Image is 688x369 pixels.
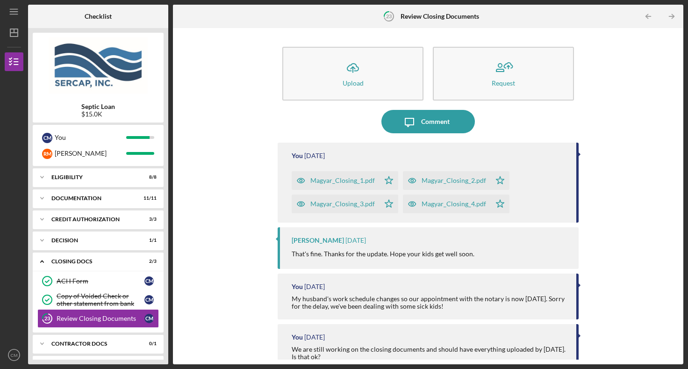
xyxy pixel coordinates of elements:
[403,171,509,190] button: Magyar_Closing_2.pdf
[57,315,144,322] div: Review Closing Documents
[51,217,133,222] div: CREDIT AUTHORIZATION
[55,145,126,161] div: [PERSON_NAME]
[57,277,144,285] div: ACH Form
[11,353,18,358] text: CM
[140,238,157,243] div: 1 / 1
[386,13,392,19] tspan: 23
[144,276,154,286] div: C M
[345,237,366,244] time: 2025-08-12 15:48
[37,309,159,328] a: 23Review Closing DocumentsCM
[42,133,52,143] div: C M
[304,283,325,290] time: 2025-08-11 15:39
[51,259,133,264] div: CLOSING DOCS
[140,217,157,222] div: 3 / 3
[492,80,515,87] div: Request
[140,195,157,201] div: 11 / 11
[51,195,133,201] div: Documentation
[33,37,164,94] img: Product logo
[310,177,375,184] div: Magyar_Closing_1.pdf
[81,110,115,118] div: $15.0K
[310,200,375,208] div: Magyar_Closing_3.pdf
[401,13,479,20] b: Review Closing Documents
[144,314,154,323] div: C M
[403,195,509,213] button: Magyar_Closing_4.pdf
[140,341,157,347] div: 0 / 1
[292,152,303,159] div: You
[292,249,474,259] p: That's fine. Thanks for the update. Hope your kids get well soon.
[51,174,133,180] div: Eligibility
[55,130,126,145] div: You
[37,290,159,309] a: Copy of Voided Check or other statement from bankCM
[422,177,486,184] div: Magyar_Closing_2.pdf
[5,346,23,364] button: CM
[292,346,566,361] div: We are still working on the closing documents and should have everything uploaded by [DATE]. Is t...
[42,149,52,159] div: R M
[140,259,157,264] div: 2 / 3
[292,295,566,310] div: My husband's work schedule changes so our appointment with the notary is now [DATE]. Sorry for th...
[292,283,303,290] div: You
[433,47,574,101] button: Request
[37,272,159,290] a: ACH FormCM
[51,341,133,347] div: Contractor Docs
[44,316,50,322] tspan: 23
[381,110,475,133] button: Comment
[85,13,112,20] b: Checklist
[292,195,398,213] button: Magyar_Closing_3.pdf
[304,333,325,341] time: 2025-08-09 20:38
[51,238,133,243] div: Decision
[292,237,344,244] div: [PERSON_NAME]
[421,110,450,133] div: Comment
[292,171,398,190] button: Magyar_Closing_1.pdf
[422,200,486,208] div: Magyar_Closing_4.pdf
[140,174,157,180] div: 8 / 8
[57,292,144,307] div: Copy of Voided Check or other statement from bank
[144,295,154,304] div: C M
[81,103,115,110] b: Septic Loan
[343,80,364,87] div: Upload
[292,333,303,341] div: You
[304,152,325,159] time: 2025-08-13 12:55
[282,47,423,101] button: Upload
